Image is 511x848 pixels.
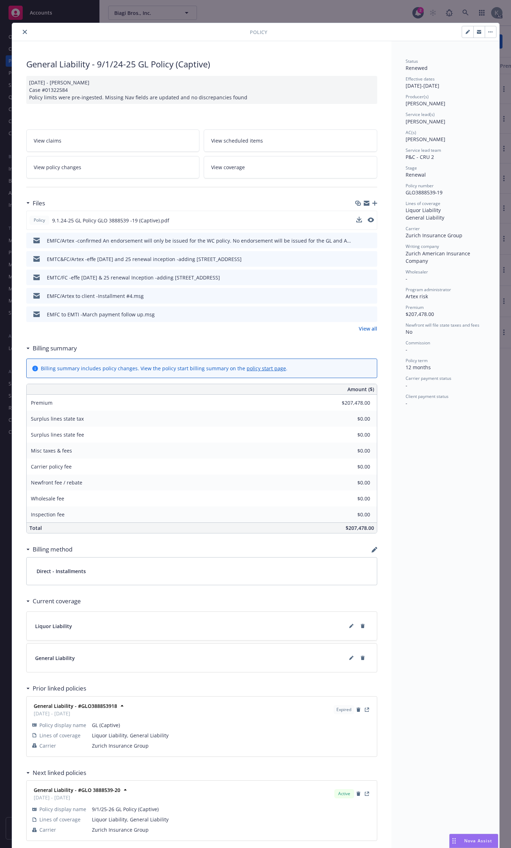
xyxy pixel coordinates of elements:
span: AC(s) [406,129,416,135]
h3: Current coverage [33,597,81,606]
span: - [406,275,407,282]
div: Current coverage [26,597,81,606]
button: download file [357,237,362,244]
span: Policy number [406,183,434,189]
span: View scheduled items [211,137,263,144]
span: Wholesale fee [31,495,64,502]
div: Liquor Liability [406,206,485,214]
span: $207,478.00 [406,311,434,317]
button: download file [357,292,362,300]
div: EMTC/FC -effe [DATE] & 25 renewal Inception -adding [STREET_ADDRESS] [47,274,220,281]
h3: Billing method [33,545,72,554]
a: View Policy [363,789,371,798]
span: View policy changes [34,163,81,171]
span: Carrier [406,226,420,232]
span: View coverage [211,163,245,171]
span: Service lead(s) [406,111,435,117]
span: Policy [250,28,267,36]
span: Liquor Liability, General Liability [92,816,371,823]
div: EMFC to EMTI -March payment follow up.msg [47,311,155,318]
span: Premium [31,399,53,406]
button: close [21,28,29,36]
input: 0.00 [328,509,374,520]
div: Prior linked policies [26,684,86,693]
span: Service lead team [406,147,441,153]
button: download file [357,255,362,263]
button: download file [357,274,362,281]
span: Producer(s) [406,94,429,100]
span: Program administrator [406,287,451,293]
button: download file [356,217,362,222]
span: Carrier payment status [406,375,451,381]
span: Zurich Insurance Group [92,742,371,749]
div: General Liability - 9/1/24-25 GL Policy (Captive) [26,58,377,70]
div: EMFC/Artex -confirmed An endorsement will only be issued for the WC policy. No endorsement will b... [47,237,354,244]
input: 0.00 [328,477,374,488]
span: Active [337,791,351,797]
span: Lines of coverage [39,732,81,739]
span: Premium [406,304,424,310]
span: 9/1/25-26 GL Policy (Captive) [92,805,371,813]
div: Drag to move [450,834,458,848]
span: Expired [336,706,351,713]
span: - [406,382,407,389]
span: [PERSON_NAME] [406,118,445,125]
span: Surplus lines state fee [31,431,84,438]
span: Liquor Liability, General Liability [92,732,371,739]
h3: Billing summary [33,344,77,353]
span: 9.1.24-25 GL Policy GLO 3888539 -19 (Captive).pdf [52,217,169,224]
a: View Policy [363,705,371,714]
a: View policy changes [26,156,200,178]
span: Carrier [39,742,56,749]
button: preview file [368,311,374,318]
span: Policy display name [39,721,86,729]
input: 0.00 [328,493,374,504]
span: Stage [406,165,417,171]
span: Commission [406,340,430,346]
h3: Files [33,199,45,208]
span: Lines of coverage [39,816,81,823]
span: 12 months [406,364,431,371]
input: 0.00 [328,398,374,408]
button: preview file [368,217,374,224]
div: Billing summary includes policy changes. View the policy start billing summary on the . [41,365,287,372]
h3: Prior linked policies [33,684,86,693]
div: Billing method [26,545,72,554]
input: 0.00 [328,429,374,440]
span: Policy term [406,358,428,364]
a: View coverage [204,156,377,178]
button: preview file [368,274,374,281]
span: Policy [32,217,46,223]
div: Next linked policies [26,768,86,777]
button: preview file [368,292,374,300]
button: Nova Assist [449,834,498,848]
span: Carrier [39,826,56,833]
span: Newfront fee / rebate [31,479,82,486]
span: Renewed [406,65,428,71]
span: Zurich American Insurance Company [406,250,472,264]
a: View claims [26,129,200,152]
span: $207,478.00 [346,525,374,531]
span: Policy display name [39,805,86,813]
span: GLO3888539‐19 [406,189,443,196]
span: Zurich Insurance Group [92,826,371,833]
div: Files [26,199,45,208]
span: Newfront will file state taxes and fees [406,322,479,328]
span: - [406,400,407,406]
span: Writing company [406,243,439,249]
button: preview file [368,255,374,263]
span: Total [29,525,42,531]
span: [PERSON_NAME] [406,136,445,143]
span: Status [406,58,418,64]
strong: General Liability - #GLO388853918 [34,703,117,709]
h3: Next linked policies [33,768,86,777]
span: [PERSON_NAME] [406,100,445,107]
button: preview file [368,237,374,244]
span: Wholesaler [406,269,428,275]
a: policy start page [247,365,286,372]
div: EMFC/Artex to client -Installment #4.msg [47,292,144,300]
strong: General Liability - #GLO 3888539-20 [34,787,120,793]
span: View claims [34,137,61,144]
